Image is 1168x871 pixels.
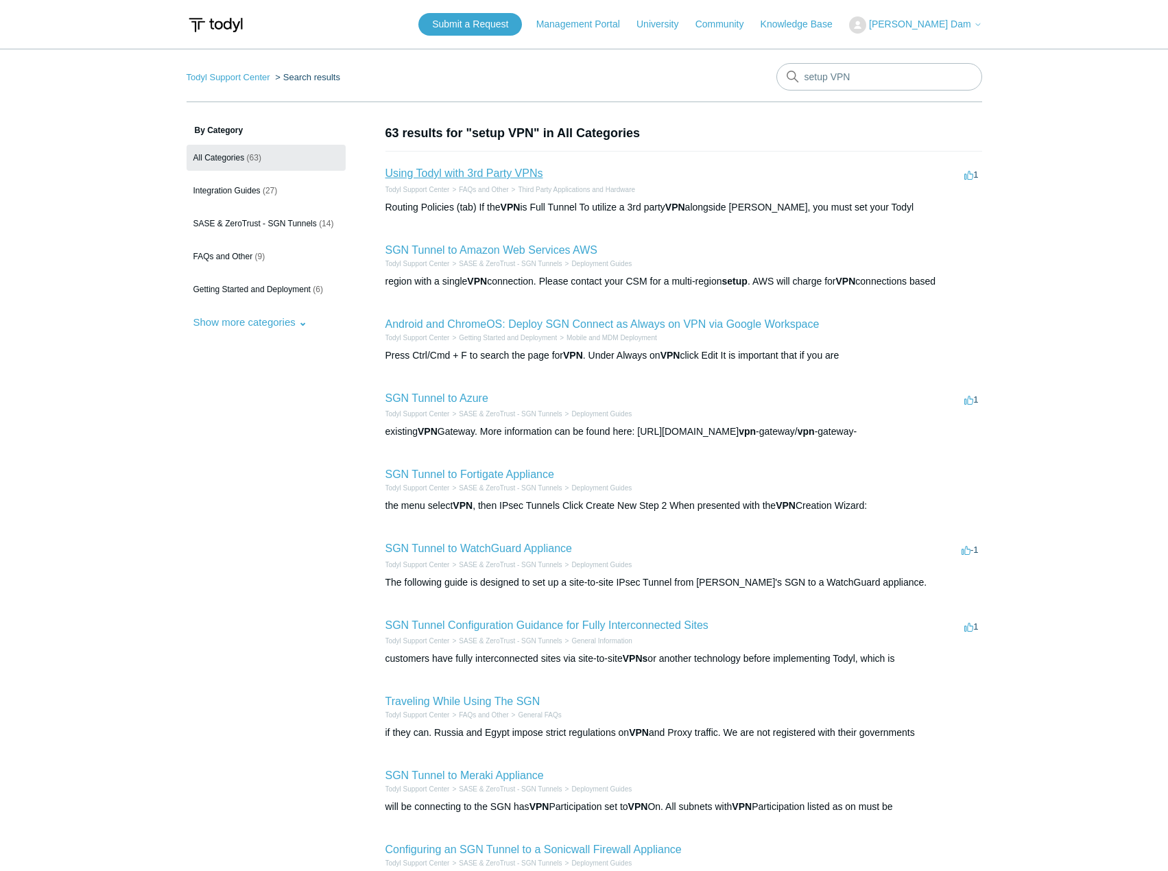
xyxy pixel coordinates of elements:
a: Deployment Guides [571,260,632,267]
a: Getting Started and Deployment [459,334,557,342]
a: Deployment Guides [571,410,632,418]
li: Todyl Support Center [385,184,450,195]
li: Search results [272,72,340,82]
a: SGN Tunnel to WatchGuard Appliance [385,542,572,554]
a: FAQs and Other (9) [187,243,346,270]
li: Deployment Guides [562,560,632,570]
li: Todyl Support Center [385,409,450,419]
a: FAQs and Other [459,711,508,719]
em: VPN [776,500,796,511]
li: Todyl Support Center [385,636,450,646]
em: setup [722,276,748,287]
li: SASE & ZeroTrust - SGN Tunnels [449,636,562,646]
li: Todyl Support Center [385,858,450,868]
a: SASE & ZeroTrust - SGN Tunnels [459,484,562,492]
li: Third Party Applications and Hardware [509,184,635,195]
a: Todyl Support Center [385,561,450,569]
a: Management Portal [536,17,634,32]
span: (14) [319,219,333,228]
a: Deployment Guides [571,484,632,492]
a: SASE & ZeroTrust - SGN Tunnels [459,410,562,418]
a: SGN Tunnel to Azure [385,392,488,404]
li: SASE & ZeroTrust - SGN Tunnels [449,409,562,419]
span: Integration Guides [193,186,261,195]
a: Todyl Support Center [187,72,270,82]
em: VPN [418,426,438,437]
a: Todyl Support Center [385,410,450,418]
div: existing Gateway. More information can be found here: [URL][DOMAIN_NAME] -gateway/ -gateway- [385,425,982,439]
a: SASE & ZeroTrust - SGN Tunnels [459,260,562,267]
a: SASE & ZeroTrust - SGN Tunnels [459,637,562,645]
span: SASE & ZeroTrust - SGN Tunnels [193,219,317,228]
a: Deployment Guides [571,859,632,867]
em: VPN [501,202,521,213]
li: FAQs and Other [449,710,508,720]
a: SASE & ZeroTrust - SGN Tunnels [459,561,562,569]
li: Mobile and MDM Deployment [557,333,657,343]
a: Knowledge Base [761,17,846,32]
span: Getting Started and Deployment [193,285,311,294]
img: Todyl Support Center Help Center home page [187,12,245,38]
em: VPN [732,801,752,812]
li: Todyl Support Center [385,560,450,570]
div: the menu select , then IPsec Tunnels Click Create New Step 2 When presented with the Creation Wiz... [385,499,982,513]
a: Mobile and MDM Deployment [567,334,657,342]
li: Todyl Support Center [385,483,450,493]
a: SASE & ZeroTrust - SGN Tunnels [459,785,562,793]
a: Deployment Guides [571,561,632,569]
input: Search [776,63,982,91]
a: University [636,17,692,32]
a: Todyl Support Center [385,785,450,793]
a: Todyl Support Center [385,484,450,492]
em: VPN [453,500,473,511]
a: SASE & ZeroTrust - SGN Tunnels (14) [187,211,346,237]
a: Todyl Support Center [385,711,450,719]
em: VPN [563,350,583,361]
li: Todyl Support Center [385,259,450,269]
li: Deployment Guides [562,784,632,794]
button: [PERSON_NAME] Dam [849,16,982,34]
div: customers have fully interconnected sites via site-to-site or another technology before implement... [385,652,982,666]
em: VPN [836,276,856,287]
em: VPN [629,727,649,738]
div: if they can. Russia and Egypt impose strict regulations on and Proxy traffic. We are not register... [385,726,982,740]
li: Todyl Support Center [385,333,450,343]
h1: 63 results for "setup VPN" in All Categories [385,124,982,143]
em: VPN [529,801,549,812]
a: Traveling While Using The SGN [385,695,540,707]
em: VPN [665,202,685,213]
a: Submit a Request [418,13,522,36]
a: Todyl Support Center [385,334,450,342]
li: Getting Started and Deployment [449,333,557,343]
span: (9) [255,252,265,261]
li: SASE & ZeroTrust - SGN Tunnels [449,560,562,570]
em: VPN [467,276,487,287]
li: General Information [562,636,632,646]
a: General Information [571,637,632,645]
a: Todyl Support Center [385,186,450,193]
div: Press Ctrl/Cmd + F to search the page for . Under Always on click Edit It is important that if yo... [385,348,982,363]
a: All Categories (63) [187,145,346,171]
a: SGN Tunnel Configuration Guidance for Fully Interconnected Sites [385,619,708,631]
a: Deployment Guides [571,785,632,793]
button: Show more categories [187,309,314,335]
li: SASE & ZeroTrust - SGN Tunnels [449,259,562,269]
a: SGN Tunnel to Fortigate Appliance [385,468,554,480]
a: Configuring an SGN Tunnel to a Sonicwall Firewall Appliance [385,844,682,855]
span: (27) [263,186,277,195]
li: Deployment Guides [562,409,632,419]
span: 1 [964,621,978,632]
a: SGN Tunnel to Amazon Web Services AWS [385,244,597,256]
span: (63) [247,153,261,163]
span: All Categories [193,153,245,163]
span: 1 [964,169,978,180]
span: (6) [313,285,323,294]
a: Third Party Applications and Hardware [518,186,635,193]
li: Deployment Guides [562,259,632,269]
li: SASE & ZeroTrust - SGN Tunnels [449,784,562,794]
a: SASE & ZeroTrust - SGN Tunnels [459,859,562,867]
div: region with a single connection. Please contact your CSM for a multi-region . AWS will charge for... [385,274,982,289]
li: Todyl Support Center [385,784,450,794]
li: Deployment Guides [562,858,632,868]
a: Todyl Support Center [385,637,450,645]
